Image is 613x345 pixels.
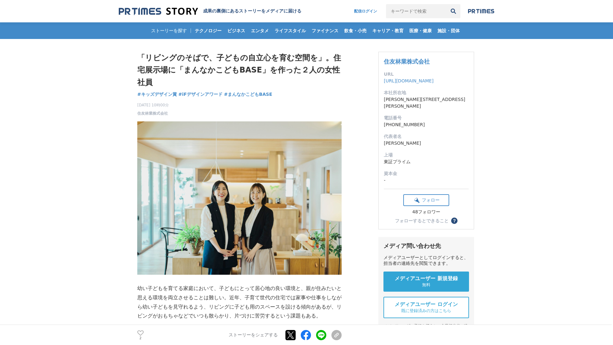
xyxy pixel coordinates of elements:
[383,255,469,266] div: メディアユーザーとしてログインすると、担当者の連絡先を閲覧できます。
[383,297,469,318] a: メディアユーザー ログイン 既に登録済みの方はこちら
[435,28,462,34] span: 施設・団体
[451,218,458,224] button: ？
[272,28,308,34] span: ライフスタイル
[224,91,272,97] span: #まんなかこどもBASE
[178,91,223,98] a: #iFデザインアワード
[395,275,458,282] span: メディアユーザー 新規登録
[403,209,449,215] div: 48フォロワー
[452,218,457,223] span: ？
[407,22,434,39] a: 医療・健康
[348,4,383,18] a: 配信ログイン
[178,91,223,97] span: #iFデザインアワード
[342,28,369,34] span: 飲食・小売
[137,91,177,97] span: #キッズデザイン賞
[384,78,434,83] a: [URL][DOMAIN_NAME]
[192,22,224,39] a: テクノロジー
[309,28,341,34] span: ファイナンス
[272,22,308,39] a: ライフスタイル
[192,28,224,34] span: テクノロジー
[384,121,469,128] dd: [PHONE_NUMBER]
[384,170,469,177] dt: 資本金
[137,91,177,98] a: #キッズデザイン賞
[384,58,430,65] a: 住友林業株式会社
[225,22,248,39] a: ビジネス
[422,282,430,288] span: 無料
[384,177,469,184] dd: -
[407,28,434,34] span: 医療・健康
[395,218,449,223] div: フォローするとできること
[435,22,462,39] a: 施設・団体
[384,158,469,165] dd: 東証プライム
[446,4,460,18] button: 検索
[384,140,469,147] dd: [PERSON_NAME]
[225,28,248,34] span: ビジネス
[119,7,301,16] a: 成果の裏側にあるストーリーをメディアに届ける 成果の裏側にあるストーリーをメディアに届ける
[309,22,341,39] a: ファイナンス
[401,308,451,314] span: 既に登録済みの方はこちら
[383,242,469,250] div: メディア問い合わせ先
[384,133,469,140] dt: 代表者名
[386,4,446,18] input: キーワードで検索
[370,22,406,39] a: キャリア・教育
[342,22,369,39] a: 飲食・小売
[137,121,342,275] img: thumbnail_b74e13d0-71d4-11f0-8cd6-75e66c4aab62.jpg
[137,102,169,108] span: [DATE] 10時00分
[403,194,449,206] button: フォロー
[384,89,469,96] dt: 本社所在地
[119,7,198,16] img: 成果の裏側にあるストーリーをメディアに届ける
[384,152,469,158] dt: 上場
[384,96,469,110] dd: [PERSON_NAME][STREET_ADDRESS][PERSON_NAME]
[248,28,271,34] span: エンタメ
[248,22,271,39] a: エンタメ
[137,52,342,88] h1: 「リビングのそばで、子どもの自立心を育む空間を」。住宅展示場に「まんなかこどもBASE」を作った２人の女性社員
[137,284,342,321] p: 幼い子どもを育てる家庭において、子どもにとって居心地の良い環境と、親が住みたいと思える環境を両立させることは難しい。近年、子育て世代の住宅では家事や仕事をしながら幼い子どもを見守れるよう、リビン...
[137,336,144,340] p: 2
[370,28,406,34] span: キャリア・教育
[224,91,272,98] a: #まんなかこどもBASE
[395,301,458,308] span: メディアユーザー ログイン
[384,71,469,78] dt: URL
[468,9,494,14] img: prtimes
[383,272,469,292] a: メディアユーザー 新規登録 無料
[137,111,168,116] a: 住友林業株式会社
[384,115,469,121] dt: 電話番号
[229,332,278,338] p: ストーリーをシェアする
[203,8,301,14] h2: 成果の裏側にあるストーリーをメディアに届ける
